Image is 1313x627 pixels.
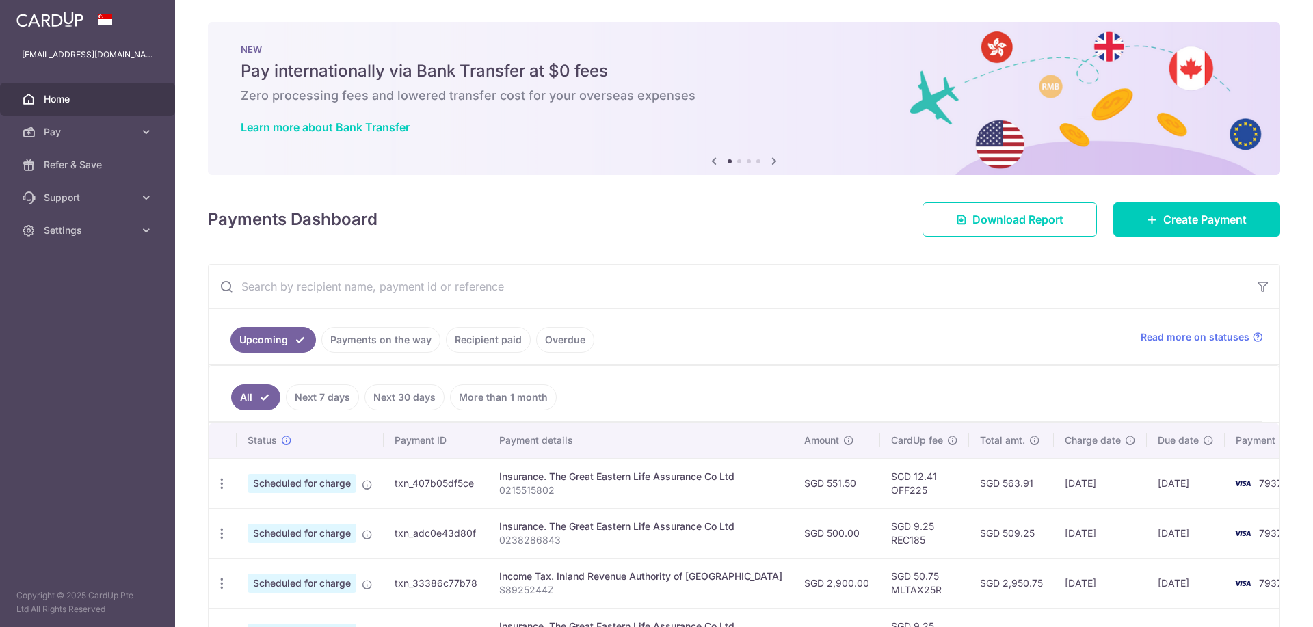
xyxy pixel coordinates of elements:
span: 7937 [1259,527,1282,539]
td: [DATE] [1054,558,1147,608]
span: Home [44,92,134,106]
td: SGD 509.25 [969,508,1054,558]
td: [DATE] [1147,458,1225,508]
div: Income Tax. Inland Revenue Authority of [GEOGRAPHIC_DATA] [499,570,782,583]
span: Due date [1158,433,1199,447]
p: 0215515802 [499,483,782,497]
td: SGD 500.00 [793,508,880,558]
td: txn_33386c77b78 [384,558,488,608]
th: Payment details [488,423,793,458]
td: SGD 9.25 REC185 [880,508,969,558]
a: More than 1 month [450,384,557,410]
span: Pay [44,125,134,139]
td: txn_adc0e43d80f [384,508,488,558]
td: SGD 2,900.00 [793,558,880,608]
p: S8925244Z [499,583,782,597]
span: Download Report [972,211,1063,228]
h4: Payments Dashboard [208,207,377,232]
span: Scheduled for charge [248,524,356,543]
span: Support [44,191,134,204]
a: Overdue [536,327,594,353]
td: [DATE] [1054,458,1147,508]
span: Scheduled for charge [248,474,356,493]
span: Create Payment [1163,211,1247,228]
td: [DATE] [1147,508,1225,558]
a: Upcoming [230,327,316,353]
img: Bank transfer banner [208,22,1280,175]
span: Status [248,433,277,447]
a: Next 30 days [364,384,445,410]
input: Search by recipient name, payment id or reference [209,265,1247,308]
a: Create Payment [1113,202,1280,237]
a: Recipient paid [446,327,531,353]
a: Learn more about Bank Transfer [241,120,410,134]
p: NEW [241,44,1247,55]
a: Download Report [923,202,1097,237]
span: Amount [804,433,839,447]
div: Insurance. The Great Eastern Life Assurance Co Ltd [499,470,782,483]
img: CardUp [16,11,83,27]
td: txn_407b05df5ce [384,458,488,508]
h6: Zero processing fees and lowered transfer cost for your overseas expenses [241,88,1247,104]
img: Bank Card [1229,575,1256,591]
span: Settings [44,224,134,237]
th: Payment ID [384,423,488,458]
td: SGD 12.41 OFF225 [880,458,969,508]
span: Charge date [1065,433,1121,447]
img: Bank Card [1229,525,1256,542]
span: Scheduled for charge [248,574,356,593]
td: SGD 563.91 [969,458,1054,508]
p: [EMAIL_ADDRESS][DOMAIN_NAME] [22,48,153,62]
a: All [231,384,280,410]
td: SGD 551.50 [793,458,880,508]
span: Read more on statuses [1141,330,1249,344]
td: [DATE] [1147,558,1225,608]
span: Refer & Save [44,158,134,172]
span: Total amt. [980,433,1025,447]
p: 0238286843 [499,533,782,547]
a: Payments on the way [321,327,440,353]
span: 7937 [1259,477,1282,489]
td: [DATE] [1054,508,1147,558]
a: Next 7 days [286,384,359,410]
h5: Pay internationally via Bank Transfer at $0 fees [241,60,1247,82]
a: Read more on statuses [1141,330,1263,344]
td: SGD 50.75 MLTAX25R [880,558,969,608]
span: 7937 [1259,577,1282,589]
div: Insurance. The Great Eastern Life Assurance Co Ltd [499,520,782,533]
span: CardUp fee [891,433,943,447]
img: Bank Card [1229,475,1256,492]
td: SGD 2,950.75 [969,558,1054,608]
